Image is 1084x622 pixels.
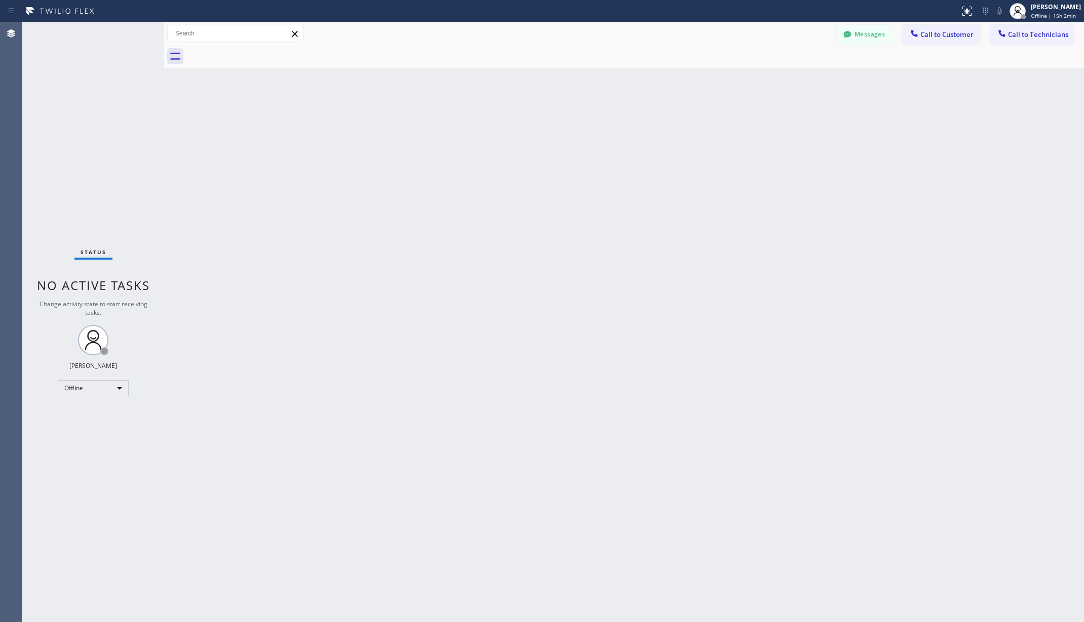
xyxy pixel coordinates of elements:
[69,361,117,370] div: [PERSON_NAME]
[903,25,980,44] button: Call to Customer
[1031,3,1081,11] div: [PERSON_NAME]
[168,25,303,42] input: Search
[37,277,150,294] span: No active tasks
[58,380,129,396] div: Offline
[920,30,974,39] span: Call to Customer
[1008,30,1068,39] span: Call to Technicians
[992,4,1006,18] button: Mute
[40,300,147,317] span: Change activity state to start receiving tasks.
[1031,12,1076,19] span: Offline | 15h 2min
[81,248,106,256] span: Status
[990,25,1074,44] button: Call to Technicians
[837,25,893,44] button: Messages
